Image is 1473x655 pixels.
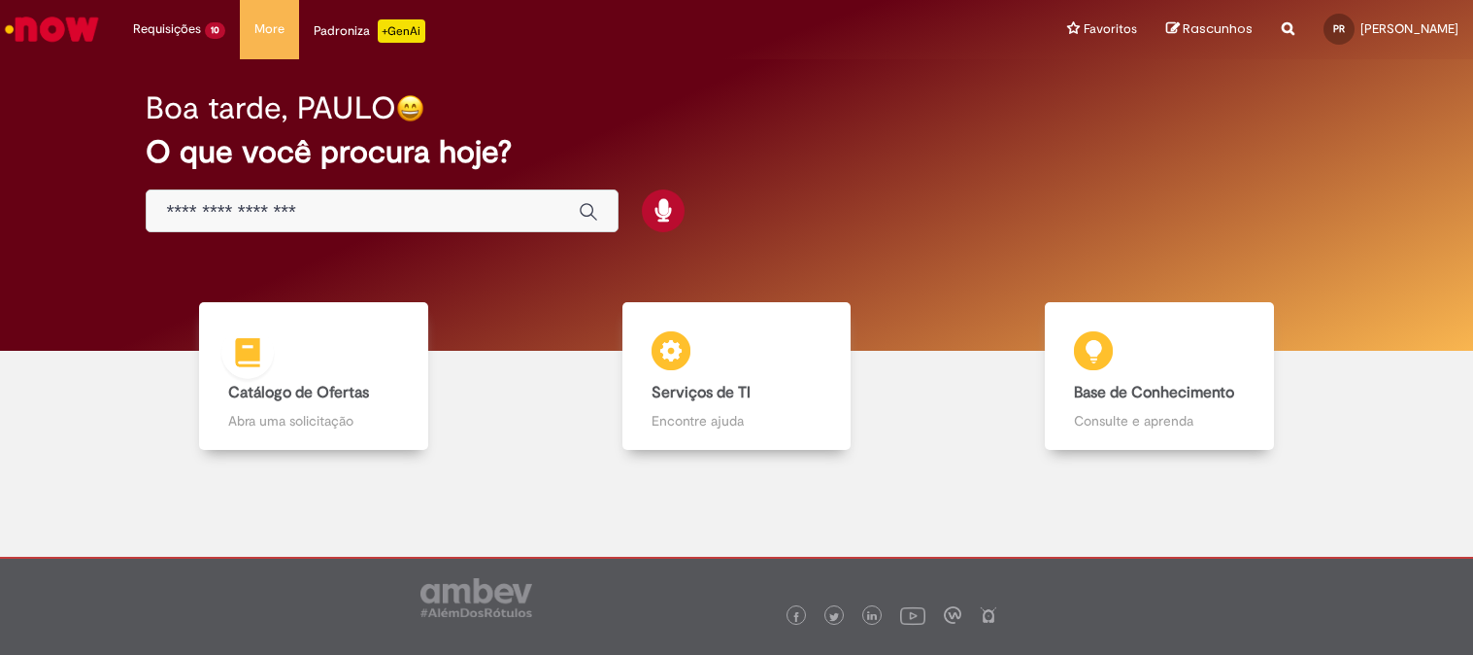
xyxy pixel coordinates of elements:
span: [PERSON_NAME] [1360,20,1458,37]
img: logo_footer_linkedin.png [867,611,877,623]
a: Catálogo de Ofertas Abra uma solicitação [102,302,525,451]
h2: O que você procura hoje? [146,135,1326,169]
img: logo_footer_twitter.png [829,612,839,622]
img: ServiceNow [2,10,102,49]
img: logo_footer_workplace.png [944,606,961,624]
p: Encontre ajuda [652,411,822,431]
img: logo_footer_youtube.png [900,603,925,628]
p: Abra uma solicitação [228,411,399,431]
span: PR [1333,22,1345,35]
a: Serviços de TI Encontre ajuda [525,302,949,451]
img: logo_footer_naosei.png [980,606,997,624]
span: Requisições [133,19,201,39]
img: logo_footer_facebook.png [791,612,801,622]
div: Padroniza [314,19,425,43]
span: 10 [205,22,225,39]
p: +GenAi [378,19,425,43]
img: happy-face.png [396,94,424,122]
b: Serviços de TI [652,383,751,402]
b: Catálogo de Ofertas [228,383,369,402]
span: More [254,19,285,39]
span: Favoritos [1084,19,1137,39]
a: Base de Conhecimento Consulte e aprenda [948,302,1371,451]
img: logo_footer_ambev_rotulo_gray.png [420,578,532,617]
p: Consulte e aprenda [1074,411,1245,431]
h2: Boa tarde, PAULO [146,91,396,125]
b: Base de Conhecimento [1074,383,1234,402]
span: Rascunhos [1183,19,1253,38]
a: Rascunhos [1166,20,1253,39]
